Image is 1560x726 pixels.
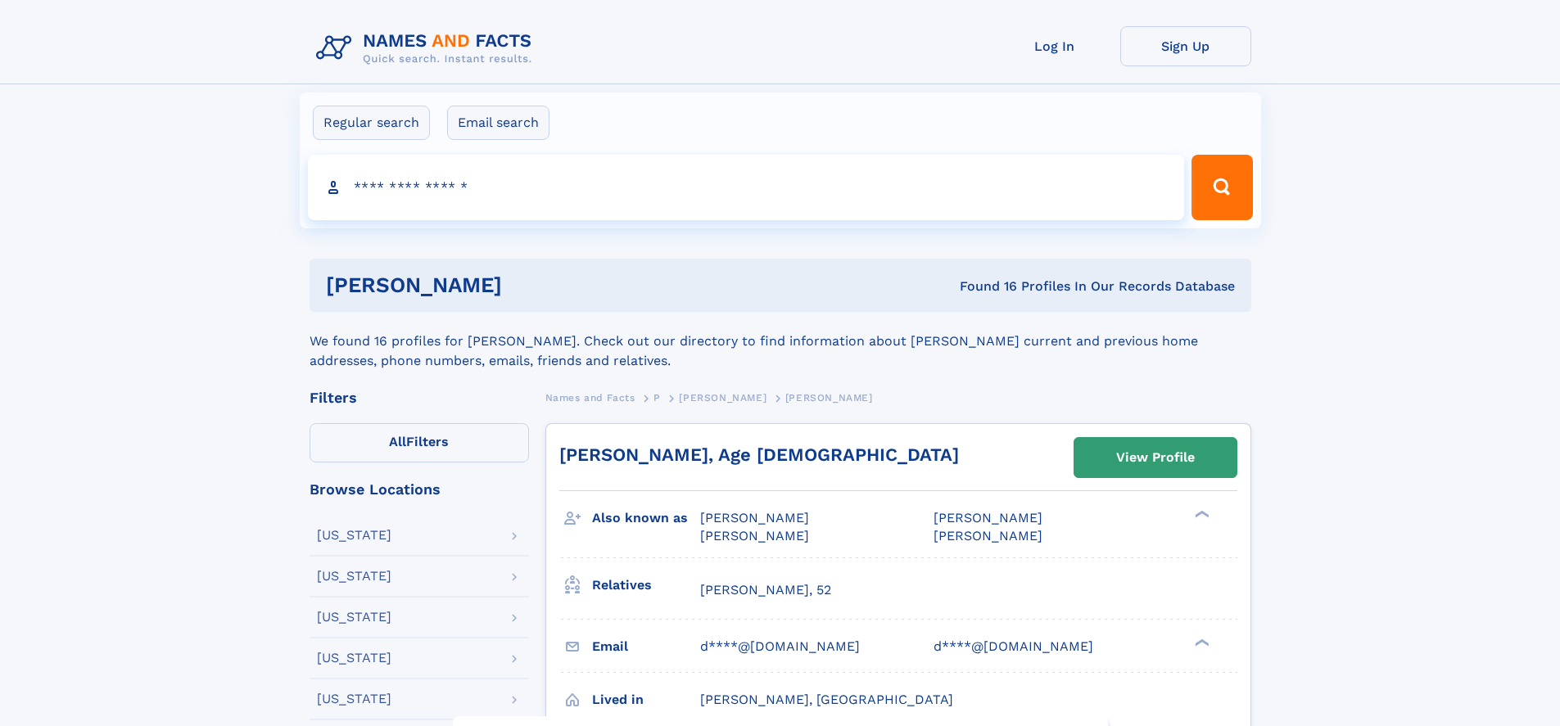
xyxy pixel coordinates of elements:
[592,686,700,714] h3: Lived in
[308,155,1185,220] input: search input
[700,528,809,543] span: [PERSON_NAME]
[700,581,831,599] a: [PERSON_NAME], 52
[317,692,391,706] div: [US_STATE]
[1191,637,1210,647] div: ❯
[1116,439,1195,476] div: View Profile
[730,277,1235,295] div: Found 16 Profiles In Our Records Database
[592,633,700,661] h3: Email
[700,692,953,707] span: [PERSON_NAME], [GEOGRAPHIC_DATA]
[310,312,1251,371] div: We found 16 profiles for [PERSON_NAME]. Check out our directory to find information about [PERSON...
[447,106,549,140] label: Email search
[679,387,766,408] a: [PERSON_NAME]
[653,392,661,404] span: P
[592,571,700,599] h3: Relatives
[310,390,529,405] div: Filters
[317,611,391,624] div: [US_STATE]
[592,504,700,532] h3: Also known as
[313,106,430,140] label: Regular search
[1074,438,1237,477] a: View Profile
[934,528,1042,543] span: [PERSON_NAME]
[989,26,1120,66] a: Log In
[700,510,809,525] span: [PERSON_NAME]
[310,482,529,497] div: Browse Locations
[326,275,731,295] h1: [PERSON_NAME]
[559,444,959,465] a: [PERSON_NAME], Age [DEMOGRAPHIC_DATA]
[1191,509,1210,520] div: ❯
[317,570,391,583] div: [US_STATE]
[934,510,1042,525] span: [PERSON_NAME]
[1191,155,1252,220] button: Search Button
[545,387,635,408] a: Names and Facts
[317,652,391,665] div: [US_STATE]
[310,26,545,70] img: Logo Names and Facts
[317,529,391,542] div: [US_STATE]
[310,423,529,462] label: Filters
[785,392,873,404] span: [PERSON_NAME]
[389,434,406,449] span: All
[653,387,661,408] a: P
[679,392,766,404] span: [PERSON_NAME]
[1120,26,1251,66] a: Sign Up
